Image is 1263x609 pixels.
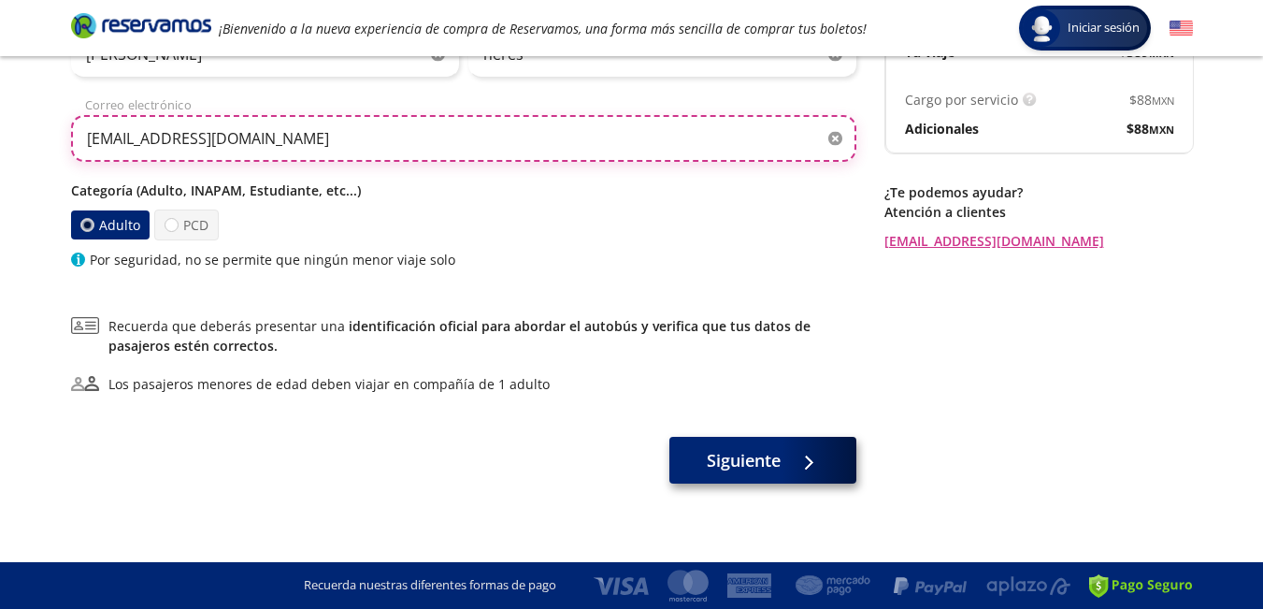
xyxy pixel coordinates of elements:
[905,119,979,138] p: Adicionales
[108,374,550,394] div: Los pasajeros menores de edad deben viajar en compañía de 1 adulto
[219,20,867,37] em: ¡Bienvenido a la nueva experiencia de compra de Reservamos, una forma más sencilla de comprar tus...
[108,316,856,355] span: Recuerda que deberás presentar una
[71,115,856,162] input: Correo electrónico
[304,576,556,595] p: Recuerda nuestras diferentes formas de pago
[905,90,1018,109] p: Cargo por servicio
[1155,500,1244,590] iframe: Messagebird Livechat Widget
[71,11,211,45] a: Brand Logo
[108,317,811,355] a: identificación oficial para abordar el autobús y verifica que tus datos de pasajeros estén correc...
[71,11,211,39] i: Brand Logo
[1127,119,1174,138] span: $ 88
[1060,19,1147,37] span: Iniciar sesión
[1170,17,1193,40] button: English
[884,231,1193,251] a: [EMAIL_ADDRESS][DOMAIN_NAME]
[1152,94,1174,108] small: MXN
[884,202,1193,222] p: Atención a clientes
[71,181,856,200] p: Categoría (Adulto, INAPAM, Estudiante, etc...)
[90,250,455,269] p: Por seguridad, no se permite que ningún menor viaje solo
[707,448,781,473] span: Siguiente
[884,182,1193,202] p: ¿Te podemos ayudar?
[1129,90,1174,109] span: $ 88
[1149,123,1174,137] small: MXN
[154,210,219,240] label: PCD
[669,437,856,484] button: Siguiente
[69,210,151,239] label: Adulto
